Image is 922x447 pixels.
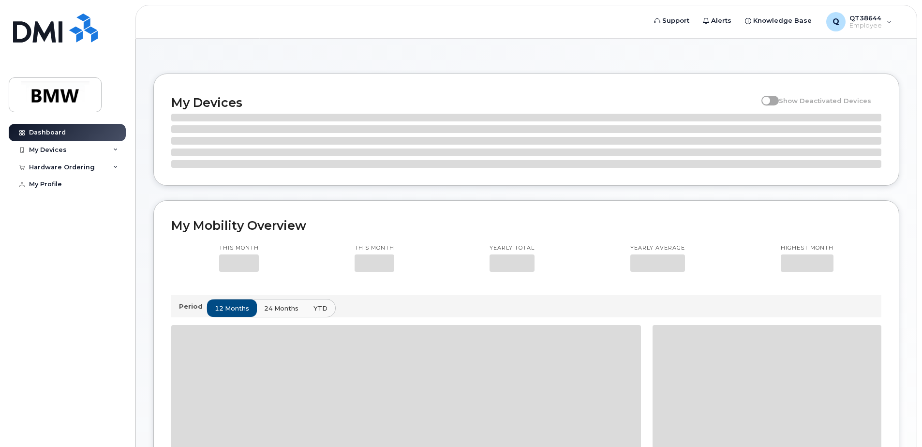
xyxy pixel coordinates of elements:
[355,244,394,252] p: This month
[219,244,259,252] p: This month
[171,218,881,233] h2: My Mobility Overview
[490,244,535,252] p: Yearly total
[779,97,871,104] span: Show Deactivated Devices
[179,302,207,311] p: Period
[630,244,685,252] p: Yearly average
[781,244,833,252] p: Highest month
[171,95,757,110] h2: My Devices
[313,304,327,313] span: YTD
[761,91,769,99] input: Show Deactivated Devices
[264,304,298,313] span: 24 months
